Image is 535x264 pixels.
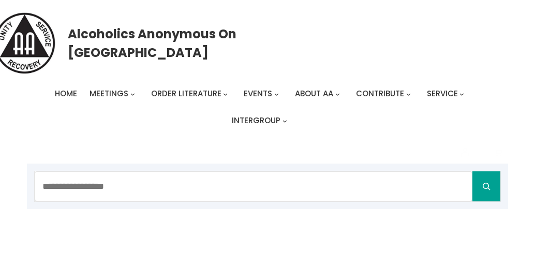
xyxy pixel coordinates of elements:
[244,86,272,101] a: Events
[130,92,135,96] button: Meetings submenu
[295,86,333,101] a: About AA
[427,88,458,99] span: Service
[459,92,464,96] button: Service submenu
[274,92,279,96] button: Events submenu
[283,119,287,123] button: Intergroup submenu
[356,86,404,101] a: Contribute
[489,142,509,162] button: Cart
[295,88,333,99] span: About AA
[232,113,280,128] a: Intergroup
[90,88,128,99] span: Meetings
[21,86,502,128] nav: Intergroup
[427,86,458,101] a: Service
[406,92,411,96] button: Contribute submenu
[472,171,500,201] button: Search
[68,23,236,64] a: Alcoholics Anonymous on [GEOGRAPHIC_DATA]
[356,88,404,99] span: Contribute
[244,88,272,99] span: Events
[453,140,477,164] a: Login
[223,92,228,96] button: Order Literature submenu
[232,115,280,126] span: Intergroup
[55,86,77,101] a: Home
[90,86,128,101] a: Meetings
[151,88,221,99] span: Order Literature
[335,92,340,96] button: About AA submenu
[55,88,77,99] span: Home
